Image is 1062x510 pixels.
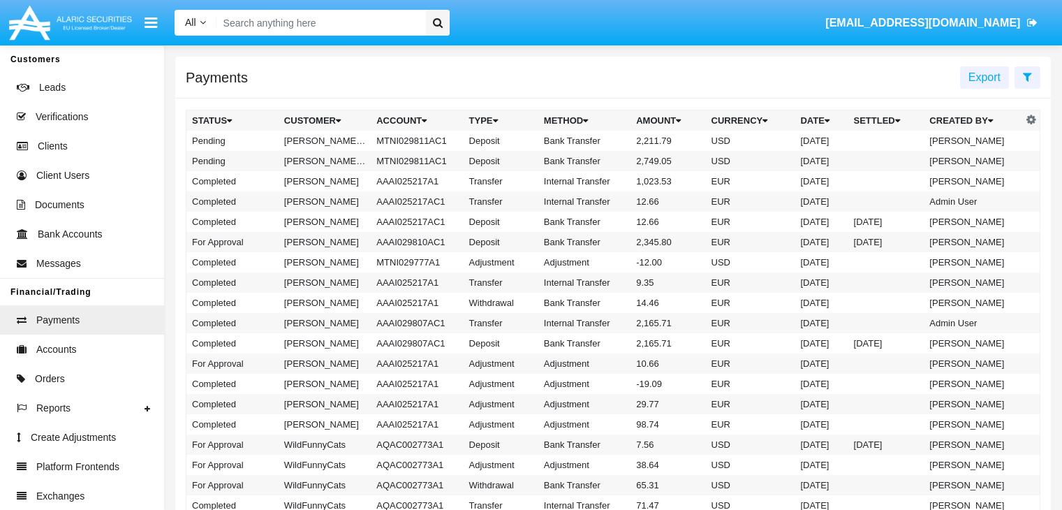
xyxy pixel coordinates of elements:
[630,131,705,151] td: 2,211.79
[35,372,65,386] span: Orders
[279,313,371,333] td: [PERSON_NAME]
[706,374,795,394] td: EUR
[279,475,371,495] td: WildFunnyCats
[279,212,371,232] td: [PERSON_NAME]
[795,272,848,293] td: [DATE]
[279,394,371,414] td: [PERSON_NAME]
[35,198,84,212] span: Documents
[279,151,371,171] td: [PERSON_NAME] Will
[795,394,848,414] td: [DATE]
[706,475,795,495] td: USD
[279,414,371,435] td: [PERSON_NAME]
[38,139,68,154] span: Clients
[538,394,630,414] td: Adjustment
[279,455,371,475] td: WildFunnyCats
[464,110,538,131] th: Type
[795,475,848,495] td: [DATE]
[795,131,848,151] td: [DATE]
[706,110,795,131] th: Currency
[924,354,1022,374] td: [PERSON_NAME]
[371,293,463,313] td: AAAI025217A1
[186,414,279,435] td: Completed
[371,374,463,394] td: AAAI025217A1
[924,414,1022,435] td: [PERSON_NAME]
[538,171,630,191] td: Internal Transfer
[924,293,1022,313] td: [PERSON_NAME]
[630,212,705,232] td: 12.66
[538,414,630,435] td: Adjustment
[706,191,795,212] td: EUR
[464,293,538,313] td: Withdrawal
[538,455,630,475] td: Adjustment
[31,430,116,445] span: Create Adjustments
[464,232,538,252] td: Deposit
[371,272,463,293] td: AAAI025217A1
[279,131,371,151] td: [PERSON_NAME] Will
[371,435,463,455] td: AQAC002773A1
[924,394,1022,414] td: [PERSON_NAME]
[538,374,630,394] td: Adjustment
[464,131,538,151] td: Deposit
[279,232,371,252] td: [PERSON_NAME]
[186,394,279,414] td: Completed
[186,131,279,151] td: Pending
[825,17,1020,29] span: [EMAIL_ADDRESS][DOMAIN_NAME]
[186,252,279,272] td: Completed
[706,414,795,435] td: EUR
[371,191,463,212] td: AAAI025217AC1
[795,232,848,252] td: [DATE]
[36,256,81,271] span: Messages
[36,489,84,504] span: Exchanges
[538,252,630,272] td: Adjustment
[924,374,1022,394] td: [PERSON_NAME]
[924,435,1022,455] td: [PERSON_NAME]
[538,354,630,374] td: Adjustment
[924,455,1022,475] td: [PERSON_NAME]
[538,212,630,232] td: Bank Transfer
[795,293,848,313] td: [DATE]
[630,252,705,272] td: -12.00
[924,252,1022,272] td: [PERSON_NAME]
[538,475,630,495] td: Bank Transfer
[706,354,795,374] td: EUR
[371,414,463,435] td: AAAI025217A1
[795,414,848,435] td: [DATE]
[924,313,1022,333] td: Admin User
[371,313,463,333] td: AAAI029807AC1
[186,212,279,232] td: Completed
[630,171,705,191] td: 1,023.53
[795,455,848,475] td: [DATE]
[538,313,630,333] td: Internal Transfer
[848,110,924,131] th: Settled
[706,455,795,475] td: USD
[36,342,77,357] span: Accounts
[464,354,538,374] td: Adjustment
[186,354,279,374] td: For Approval
[706,394,795,414] td: EUR
[279,191,371,212] td: [PERSON_NAME]
[464,313,538,333] td: Transfer
[279,171,371,191] td: [PERSON_NAME]
[186,72,248,83] h5: Payments
[630,414,705,435] td: 98.74
[706,151,795,171] td: USD
[464,272,538,293] td: Transfer
[924,232,1022,252] td: [PERSON_NAME]
[924,475,1022,495] td: [PERSON_NAME]
[371,475,463,495] td: AQAC002773A1
[186,151,279,171] td: Pending
[538,232,630,252] td: Bank Transfer
[968,71,1001,83] span: Export
[795,171,848,191] td: [DATE]
[538,435,630,455] td: Bank Transfer
[795,313,848,333] td: [DATE]
[36,313,80,328] span: Payments
[630,110,705,131] th: Amount
[706,252,795,272] td: USD
[795,110,848,131] th: Date
[371,212,463,232] td: AAAI025217AC1
[630,333,705,354] td: 2,165.71
[538,151,630,171] td: Bank Transfer
[464,171,538,191] td: Transfer
[630,232,705,252] td: 2,345.80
